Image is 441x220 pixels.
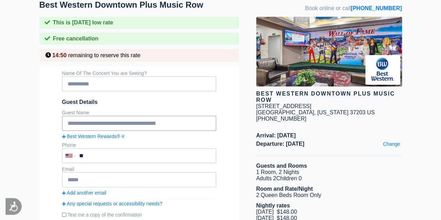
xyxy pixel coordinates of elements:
[256,141,402,147] span: Departure: [DATE]
[68,52,140,58] span: remaining to reserve this rate
[63,149,77,162] div: United States: +1
[256,109,316,115] span: [GEOGRAPHIC_DATA],
[381,139,402,149] a: Change
[39,33,239,45] div: Free cancellation
[367,109,375,115] span: US
[365,55,400,85] img: Brand logo for Best Western Downtown Plus Music Row
[39,17,239,29] div: This is [DATE] low rate
[351,5,402,11] a: [PHONE_NUMBER]
[62,110,90,115] label: Guest Name
[256,91,402,103] div: Best Western Downtown Plus Music Row
[62,166,74,172] label: Email
[256,175,402,182] li: Adults 2
[62,201,216,206] a: Any special requests or accessibility needs?
[256,103,311,109] div: [STREET_ADDRESS]
[317,109,348,115] span: [US_STATE]
[62,134,216,139] a: Best Western Rewards® #
[256,17,402,86] img: hotel image
[62,99,216,105] span: Guest Details
[256,116,402,122] div: [PHONE_NUMBER]
[256,192,402,198] li: 2 Queen Beds Room Only
[256,186,313,192] b: Room and Rate/Night
[256,169,402,175] li: 1 Room, 2 Nights
[256,209,297,215] span: [DATE] $148.00
[256,163,307,169] b: Guests and Rooms
[305,5,402,12] span: Book online or call
[52,52,67,58] span: 14:50
[350,109,366,115] span: 37203
[256,132,402,139] span: Arrival: [DATE]
[62,70,147,76] label: Name Of The Concert You are Seeing?
[62,142,76,148] label: Phone
[256,203,290,208] b: Nightly rates
[62,190,216,196] a: Add another email
[276,175,302,181] span: Children 0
